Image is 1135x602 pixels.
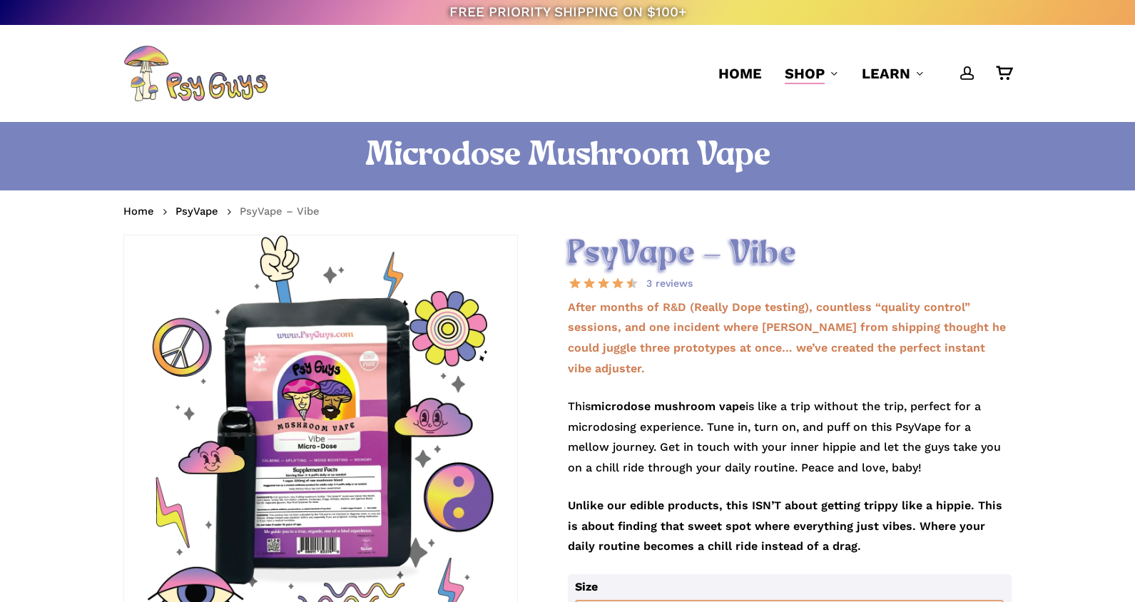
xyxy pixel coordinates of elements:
[123,136,1012,176] h1: Microdose Mushroom Vape
[718,63,762,83] a: Home
[240,205,320,218] span: PsyVape – Vibe
[568,235,1012,274] h2: PsyVape – Vibe
[718,65,762,82] span: Home
[568,499,1002,553] strong: Unlike our edible products, this ISN’T about getting trippy like a hippie. This is about finding ...
[175,204,218,218] a: PsyVape
[707,25,1012,122] nav: Main Menu
[123,45,268,102] img: PsyGuys
[568,300,1006,375] strong: After months of R&D (Really Dope testing), countless “quality control” sessions, and one incident...
[123,204,154,218] a: Home
[591,399,745,413] strong: microdose mushroom vape
[862,65,910,82] span: Learn
[785,63,839,83] a: Shop
[568,397,1012,496] p: This is like a trip without the trip, perfect for a microdosing experience. Tune in, turn on, and...
[862,63,925,83] a: Learn
[785,65,825,82] span: Shop
[575,580,598,593] label: Size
